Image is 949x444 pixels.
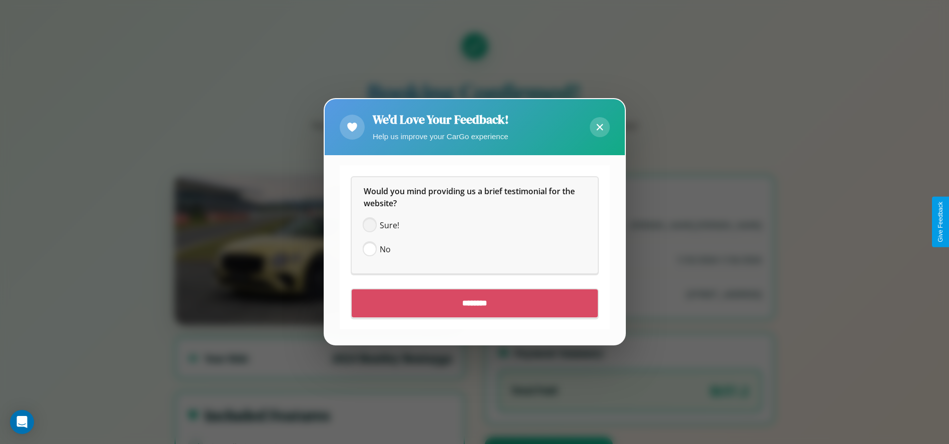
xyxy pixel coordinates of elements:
div: Open Intercom Messenger [10,410,34,434]
span: Sure! [380,220,399,232]
span: Would you mind providing us a brief testimonial for the website? [364,186,577,209]
div: Give Feedback [937,202,944,242]
span: No [380,244,391,256]
h2: We'd Love Your Feedback! [373,111,509,128]
p: Help us improve your CarGo experience [373,130,509,143]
